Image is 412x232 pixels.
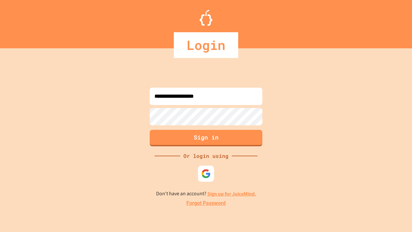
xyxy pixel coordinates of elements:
div: Or login using [180,152,232,160]
img: Logo.svg [200,10,212,26]
div: Login [174,32,238,58]
a: Forgot Password [186,199,226,207]
button: Sign in [150,130,262,146]
iframe: chat widget [359,178,406,206]
img: google-icon.svg [201,169,211,179]
p: Don't have an account? [156,190,256,198]
a: Sign up for JuiceMind. [207,190,256,197]
iframe: chat widget [385,206,406,226]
